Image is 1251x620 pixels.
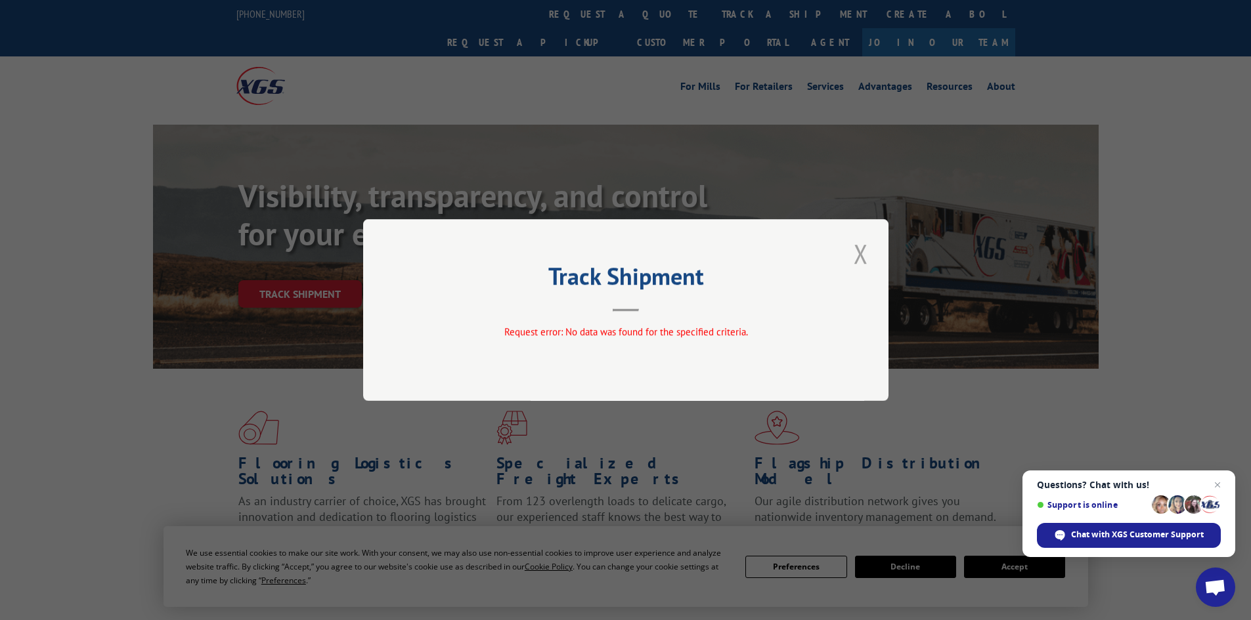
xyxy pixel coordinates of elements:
[1037,523,1221,548] span: Chat with XGS Customer Support
[1037,500,1147,510] span: Support is online
[1071,529,1204,541] span: Chat with XGS Customer Support
[1037,480,1221,490] span: Questions? Chat with us!
[504,325,747,338] span: Request error: No data was found for the specified criteria.
[429,267,823,292] h2: Track Shipment
[1196,568,1235,607] a: Open chat
[850,236,872,272] button: Close modal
